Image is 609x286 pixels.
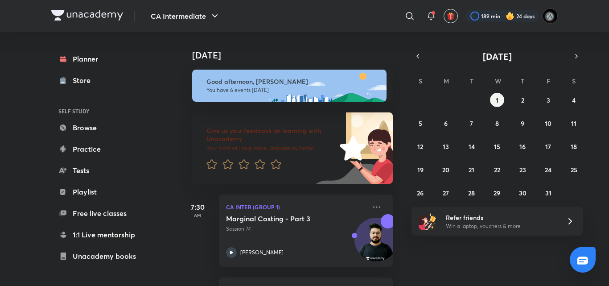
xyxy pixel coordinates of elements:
[515,162,530,177] button: October 23, 2025
[469,142,475,151] abbr: October 14, 2025
[447,12,455,20] img: avatar
[439,186,453,200] button: October 27, 2025
[192,50,402,61] h4: [DATE]
[51,247,155,265] a: Unacademy books
[494,142,500,151] abbr: October 15, 2025
[572,96,576,104] abbr: October 4, 2025
[521,96,524,104] abbr: October 2, 2025
[490,162,504,177] button: October 22, 2025
[490,116,504,130] button: October 8, 2025
[515,116,530,130] button: October 9, 2025
[51,71,155,89] a: Store
[444,77,449,85] abbr: Monday
[444,9,458,23] button: avatar
[51,10,123,21] img: Company Logo
[226,202,366,212] p: CA Inter (Group 1)
[446,213,556,222] h6: Refer friends
[442,166,449,174] abbr: October 20, 2025
[572,77,576,85] abbr: Saturday
[51,104,155,119] h6: SELF STUDY
[543,8,558,24] img: poojita Agrawal
[571,142,577,151] abbr: October 18, 2025
[567,93,581,107] button: October 4, 2025
[495,77,501,85] abbr: Wednesday
[547,77,550,85] abbr: Friday
[417,142,423,151] abbr: October 12, 2025
[470,119,473,128] abbr: October 7, 2025
[419,212,436,230] img: referral
[355,223,398,265] img: Avatar
[206,127,337,143] h6: Give us your feedback on learning with Unacademy
[206,145,337,152] p: Your word will help make Unacademy better
[490,139,504,153] button: October 15, 2025
[519,166,526,174] abbr: October 23, 2025
[51,226,155,244] a: 1:1 Live mentorship
[51,50,155,68] a: Planner
[240,249,284,257] p: [PERSON_NAME]
[541,116,556,130] button: October 10, 2025
[439,116,453,130] button: October 6, 2025
[413,186,428,200] button: October 26, 2025
[226,214,337,223] h5: Marginal Costing - Part 3
[521,77,524,85] abbr: Thursday
[545,119,551,128] abbr: October 10, 2025
[51,140,155,158] a: Practice
[444,119,448,128] abbr: October 6, 2025
[483,50,512,62] span: [DATE]
[519,189,527,197] abbr: October 30, 2025
[419,77,422,85] abbr: Sunday
[494,189,500,197] abbr: October 29, 2025
[417,166,424,174] abbr: October 19, 2025
[73,75,96,86] div: Store
[206,87,379,94] p: You have 6 events [DATE]
[515,186,530,200] button: October 30, 2025
[51,10,123,23] a: Company Logo
[443,142,449,151] abbr: October 13, 2025
[309,112,393,184] img: feedback_image
[567,139,581,153] button: October 18, 2025
[417,189,424,197] abbr: October 26, 2025
[439,162,453,177] button: October 20, 2025
[567,162,581,177] button: October 25, 2025
[443,189,449,197] abbr: October 27, 2025
[192,70,387,102] img: afternoon
[469,166,474,174] abbr: October 21, 2025
[519,142,526,151] abbr: October 16, 2025
[465,116,479,130] button: October 7, 2025
[567,116,581,130] button: October 11, 2025
[495,119,499,128] abbr: October 8, 2025
[413,162,428,177] button: October 19, 2025
[465,186,479,200] button: October 28, 2025
[439,139,453,153] button: October 13, 2025
[424,50,570,62] button: [DATE]
[571,119,576,128] abbr: October 11, 2025
[413,116,428,130] button: October 5, 2025
[180,212,215,218] p: AM
[180,202,215,212] h5: 7:30
[465,139,479,153] button: October 14, 2025
[515,93,530,107] button: October 2, 2025
[51,162,155,179] a: Tests
[506,12,514,21] img: streak
[51,119,155,137] a: Browse
[521,119,524,128] abbr: October 9, 2025
[468,189,475,197] abbr: October 28, 2025
[51,204,155,222] a: Free live classes
[470,77,473,85] abbr: Tuesday
[545,166,551,174] abbr: October 24, 2025
[571,166,577,174] abbr: October 25, 2025
[547,96,550,104] abbr: October 3, 2025
[419,119,422,128] abbr: October 5, 2025
[465,162,479,177] button: October 21, 2025
[413,139,428,153] button: October 12, 2025
[145,7,226,25] button: CA Intermediate
[51,183,155,201] a: Playlist
[541,139,556,153] button: October 17, 2025
[490,186,504,200] button: October 29, 2025
[226,225,366,233] p: Session 74
[446,222,556,230] p: Win a laptop, vouchers & more
[545,189,551,197] abbr: October 31, 2025
[541,162,556,177] button: October 24, 2025
[541,186,556,200] button: October 31, 2025
[545,142,551,151] abbr: October 17, 2025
